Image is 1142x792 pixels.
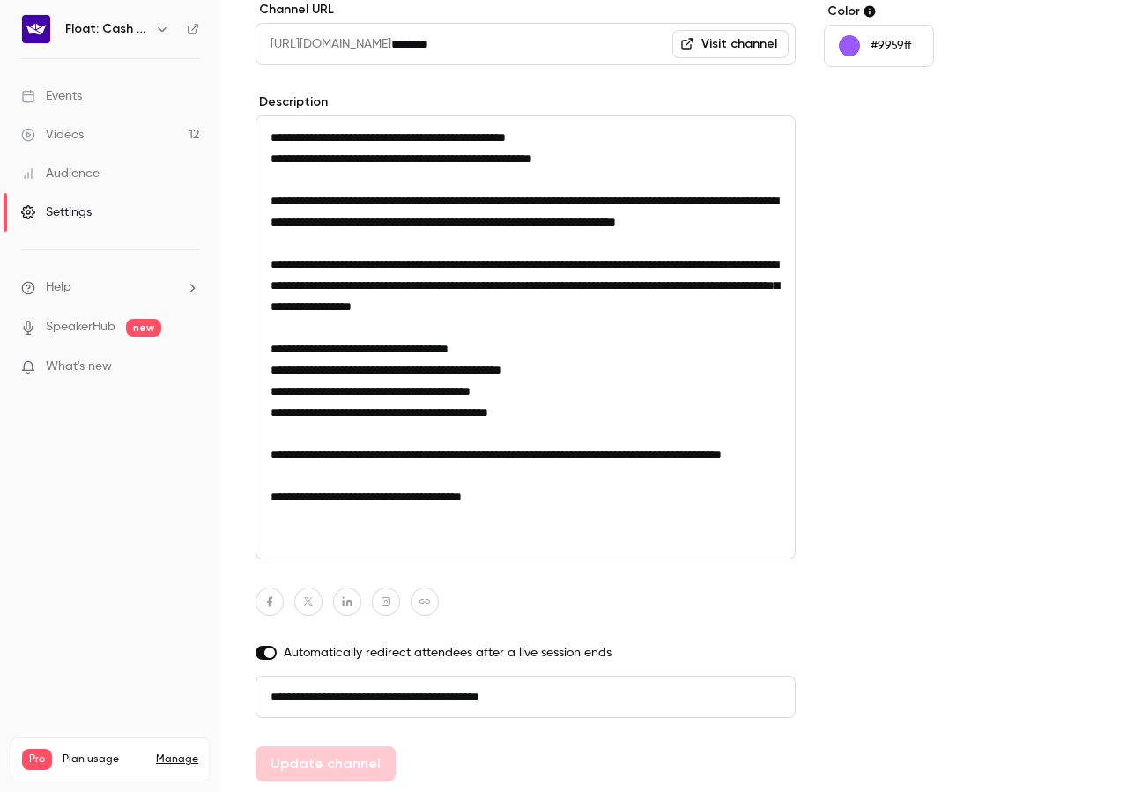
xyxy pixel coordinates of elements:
a: SpeakerHub [46,318,115,337]
label: Color [824,3,1094,20]
label: Channel URL [256,1,796,19]
label: Description [256,93,796,111]
span: Help [46,278,71,297]
span: Plan usage [63,752,145,766]
a: Manage [156,752,198,766]
span: new [126,319,161,337]
div: Events [21,87,82,105]
li: help-dropdown-opener [21,278,199,297]
p: #9959ff [871,37,911,55]
div: Audience [21,165,100,182]
div: Videos [21,126,84,144]
a: Visit channel [672,30,789,58]
label: Automatically redirect attendees after a live session ends [256,644,796,662]
span: What's new [46,358,112,376]
span: [URL][DOMAIN_NAME] [256,23,391,65]
img: Float: Cash Flow Intelligence Series [22,15,50,43]
div: Settings [21,204,92,221]
span: Pro [22,749,52,770]
h6: Float: Cash Flow Intelligence Series [65,20,148,38]
button: #9959ff [824,25,934,67]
